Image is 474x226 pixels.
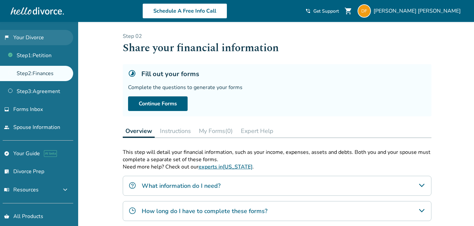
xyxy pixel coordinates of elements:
[128,84,426,91] div: Complete the questions to generate your forms
[4,151,9,156] span: explore
[358,4,371,18] img: danj817@hotmail.com
[142,181,221,190] h4: What information do I need?
[4,125,9,130] span: people
[313,8,339,14] span: Get Support
[344,7,352,15] span: shopping_cart
[128,181,136,189] img: What information do I need?
[4,186,39,193] span: Resources
[142,207,267,215] h4: How long do I have to complete these forms?
[123,201,431,221] div: How long do I have to complete these forms?
[305,8,339,14] a: phone_in_talkGet Support
[4,187,9,192] span: menu_book
[238,124,276,138] button: Expert Help
[4,107,9,112] span: inbox
[123,33,431,40] p: Step 0 2
[157,124,194,138] button: Instructions
[4,169,9,174] span: list_alt_check
[374,7,463,15] span: [PERSON_NAME] [PERSON_NAME]
[44,150,57,157] span: AI beta
[142,3,227,19] a: Schedule A Free Info Call
[123,176,431,196] div: What information do I need?
[123,124,155,138] button: Overview
[441,194,474,226] iframe: Chat Widget
[4,214,9,219] span: shopping_basket
[199,163,252,170] a: experts in[US_STATE]
[123,149,431,163] p: This step will detail your financial information, such as your income, expenses, assets and debts...
[196,124,236,138] button: My Forms(0)
[141,69,199,78] h5: Fill out your forms
[4,35,9,40] span: flag_2
[123,163,431,170] p: Need more help? Check out our .
[123,40,431,56] h1: Share your financial information
[13,106,43,113] span: Forms Inbox
[305,8,311,14] span: phone_in_talk
[128,207,136,215] img: How long do I have to complete these forms?
[61,186,69,194] span: expand_more
[128,96,188,111] a: Continue Forms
